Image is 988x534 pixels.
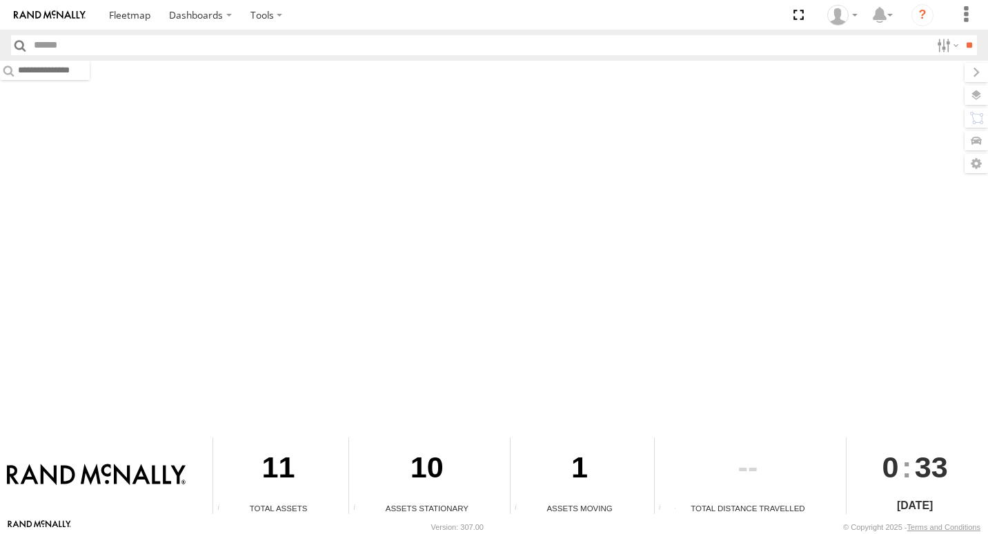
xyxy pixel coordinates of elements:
img: rand-logo.svg [14,10,86,20]
div: 11 [213,437,344,502]
div: Valeo Dash [822,5,862,26]
span: 33 [915,437,948,497]
div: Total number of assets current in transit. [511,504,531,514]
div: Total Distance Travelled [655,502,842,514]
div: Assets Stationary [349,502,505,514]
div: Total distance travelled by all assets within specified date range and applied filters [655,504,675,514]
div: 1 [511,437,649,502]
div: Total Assets [213,502,344,514]
div: 10 [349,437,505,502]
label: Search Filter Options [931,35,961,55]
a: Visit our Website [8,520,71,534]
div: Total number of Enabled Assets [213,504,234,514]
div: [DATE] [847,497,982,514]
i: ? [911,4,933,26]
div: : [847,437,982,497]
div: Version: 307.00 [431,523,484,531]
img: Rand McNally [7,464,186,487]
a: Terms and Conditions [907,523,980,531]
div: Total number of assets current stationary. [349,504,370,514]
span: 0 [882,437,899,497]
div: © Copyright 2025 - [843,523,980,531]
label: Map Settings [965,154,988,173]
div: Assets Moving [511,502,649,514]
